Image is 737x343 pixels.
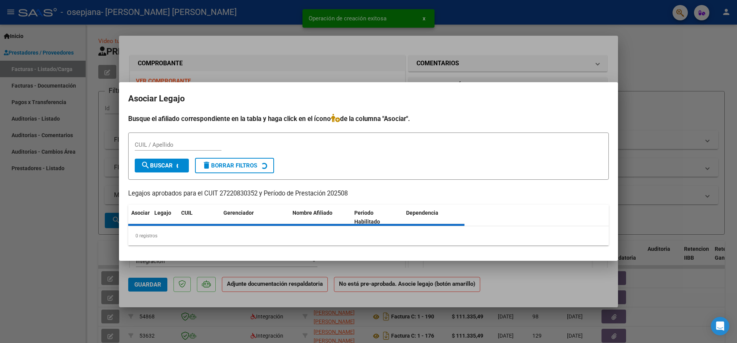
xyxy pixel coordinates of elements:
[128,189,609,199] p: Legajos aprobados para el CUIT 27220830352 y Período de Prestación 202508
[131,210,150,216] span: Asociar
[220,205,289,230] datatable-header-cell: Gerenciador
[128,114,609,124] h4: Busque el afiliado correspondiente en la tabla y haga click en el ícono de la columna "Asociar".
[202,161,211,170] mat-icon: delete
[292,210,332,216] span: Nombre Afiliado
[128,205,151,230] datatable-header-cell: Asociar
[711,317,729,335] div: Open Intercom Messenger
[223,210,254,216] span: Gerenciador
[128,91,609,106] h2: Asociar Legajo
[195,158,274,173] button: Borrar Filtros
[128,226,609,245] div: 0 registros
[202,162,257,169] span: Borrar Filtros
[178,205,220,230] datatable-header-cell: CUIL
[151,205,178,230] datatable-header-cell: Legajo
[181,210,193,216] span: CUIL
[141,162,173,169] span: Buscar
[354,210,380,225] span: Periodo Habilitado
[351,205,403,230] datatable-header-cell: Periodo Habilitado
[141,161,150,170] mat-icon: search
[154,210,171,216] span: Legajo
[403,205,465,230] datatable-header-cell: Dependencia
[406,210,438,216] span: Dependencia
[135,159,189,172] button: Buscar
[289,205,351,230] datatable-header-cell: Nombre Afiliado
